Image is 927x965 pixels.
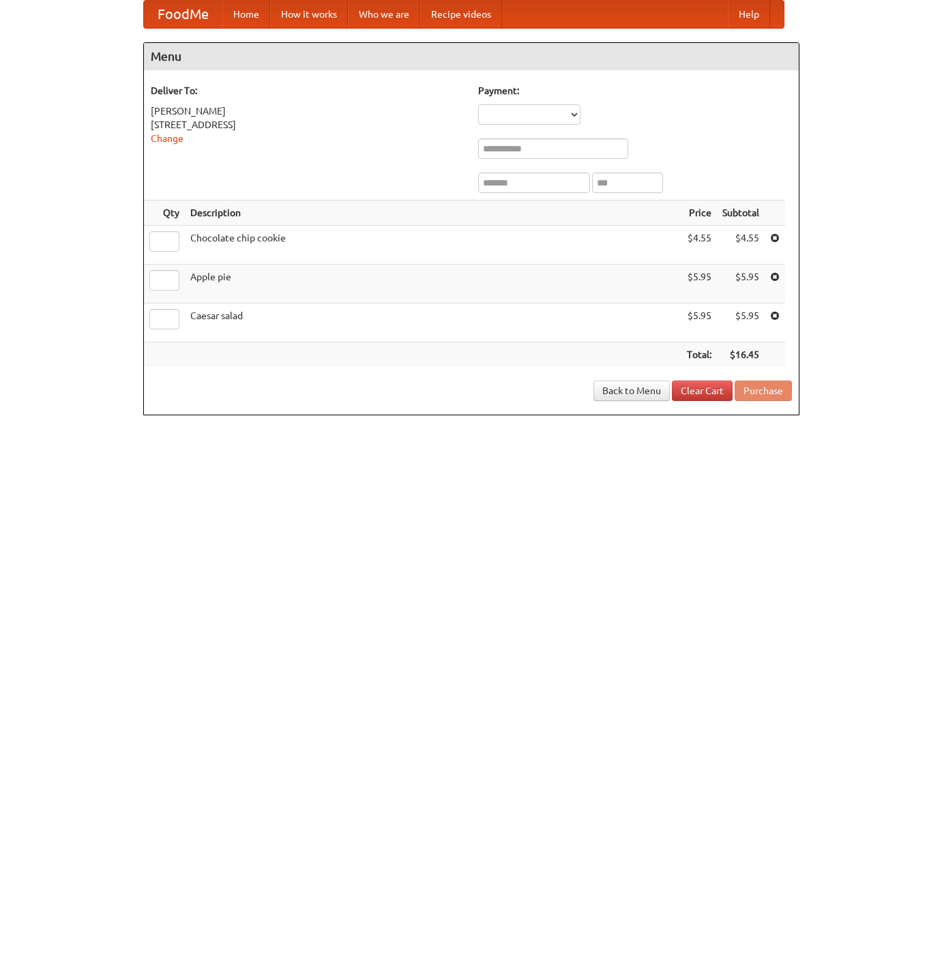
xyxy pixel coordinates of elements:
[681,303,717,342] td: $5.95
[185,265,681,303] td: Apple pie
[348,1,420,28] a: Who we are
[144,201,185,226] th: Qty
[728,1,770,28] a: Help
[735,381,792,401] button: Purchase
[672,381,733,401] a: Clear Cart
[151,104,465,118] div: [PERSON_NAME]
[222,1,270,28] a: Home
[185,303,681,342] td: Caesar salad
[151,118,465,132] div: [STREET_ADDRESS]
[420,1,502,28] a: Recipe videos
[270,1,348,28] a: How it works
[717,226,765,265] td: $4.55
[717,201,765,226] th: Subtotal
[681,342,717,368] th: Total:
[478,84,792,98] h5: Payment:
[681,201,717,226] th: Price
[144,43,799,70] h4: Menu
[717,265,765,303] td: $5.95
[717,342,765,368] th: $16.45
[185,226,681,265] td: Chocolate chip cookie
[151,84,465,98] h5: Deliver To:
[185,201,681,226] th: Description
[681,265,717,303] td: $5.95
[717,303,765,342] td: $5.95
[681,226,717,265] td: $4.55
[144,1,222,28] a: FoodMe
[151,133,183,144] a: Change
[593,381,670,401] a: Back to Menu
